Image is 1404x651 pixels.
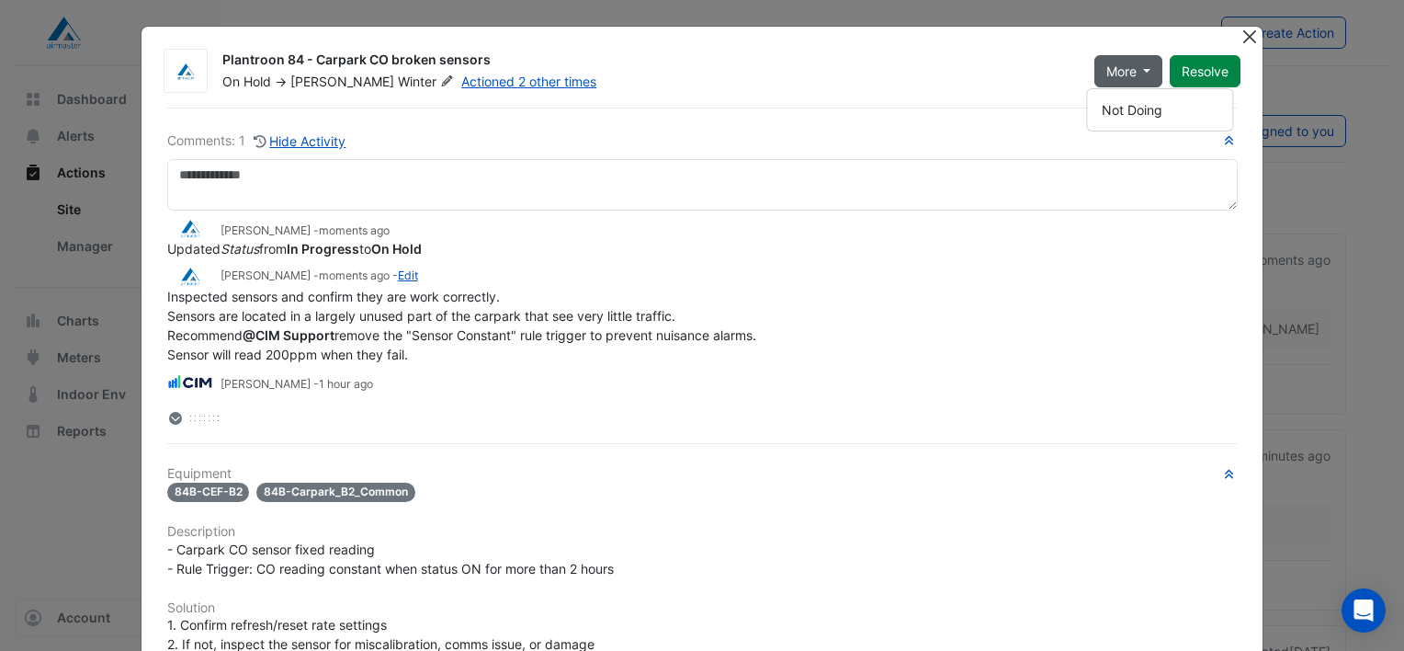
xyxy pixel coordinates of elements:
[167,372,213,393] img: CIM
[167,267,213,287] img: Airmaster Australia
[319,377,373,391] span: 2025-08-21 10:07:33
[398,73,458,91] span: Winter
[167,412,184,425] fa-layers: More
[222,74,271,89] span: On Hold
[167,131,347,152] div: Comments: 1
[221,376,373,393] small: [PERSON_NAME] -
[167,219,213,239] img: Airmaster Australia
[319,223,390,237] span: 2025-08-21 11:29:59
[167,289,756,362] span: Inspected sensors and confirm they are work correctly. Sensors are located in a largely unused pa...
[253,131,347,152] button: Hide Activity
[167,483,250,502] span: 84B-CEF-B2
[1087,97,1232,123] button: Not Doing
[167,600,1237,616] h6: Solution
[221,241,259,257] em: Status
[167,241,422,257] span: Updated from to
[256,483,415,502] span: 84B-Carpark_B2_Common
[167,542,614,577] span: - Carpark CO sensor fixed reading - Rule Trigger: CO reading constant when status ON for more tha...
[221,268,418,284] small: [PERSON_NAME] - -
[1240,27,1259,46] button: Close
[1342,588,1386,633] div: Open Intercom Messenger
[221,223,390,239] small: [PERSON_NAME] -
[290,74,394,89] span: [PERSON_NAME]
[319,268,390,282] span: 2025-08-21 11:29:37
[275,74,287,89] span: ->
[167,466,1237,482] h6: Equipment
[164,63,207,81] img: Airmaster Australia
[167,524,1237,540] h6: Description
[243,327,334,343] span: support@cim.io [CIM]
[1086,88,1233,131] div: More
[398,268,418,282] a: Edit
[1170,55,1240,87] button: Resolve
[371,241,422,257] strong: On Hold
[222,51,1072,73] div: Plantroon 84 - Carpark CO broken sensors
[287,241,359,257] strong: In Progress
[461,74,596,89] a: Actioned 2 other times
[1106,62,1137,81] span: More
[1094,55,1163,87] button: More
